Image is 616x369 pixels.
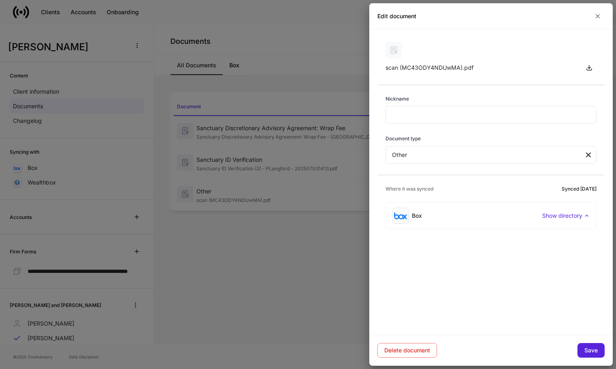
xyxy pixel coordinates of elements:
div: Other [386,146,584,164]
h6: Where it was synced [386,185,433,193]
p: Show directory [542,212,582,220]
h6: Synced [DATE] [562,185,597,193]
div: Box [412,212,422,220]
div: BoxShow directory [386,203,596,229]
div: Save [584,348,598,353]
div: scan (MC43ODY4NDUwMA).pdf [386,64,575,72]
h6: Nickname [386,95,409,103]
button: Save [577,343,605,358]
img: svg%3e [386,42,402,58]
div: Delete document [384,348,430,353]
h2: Edit document [377,12,416,20]
h6: Document type [386,135,421,142]
img: oYqM9ojoZLfzCHUefNbBcWHcyDPbQKagtYciMC8pFl3iZXy3dU33Uwy+706y+0q2uJ1ghNQf2OIHrSh50tUd9HaB5oMc62p0G... [394,212,407,219]
button: Delete document [377,343,437,358]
